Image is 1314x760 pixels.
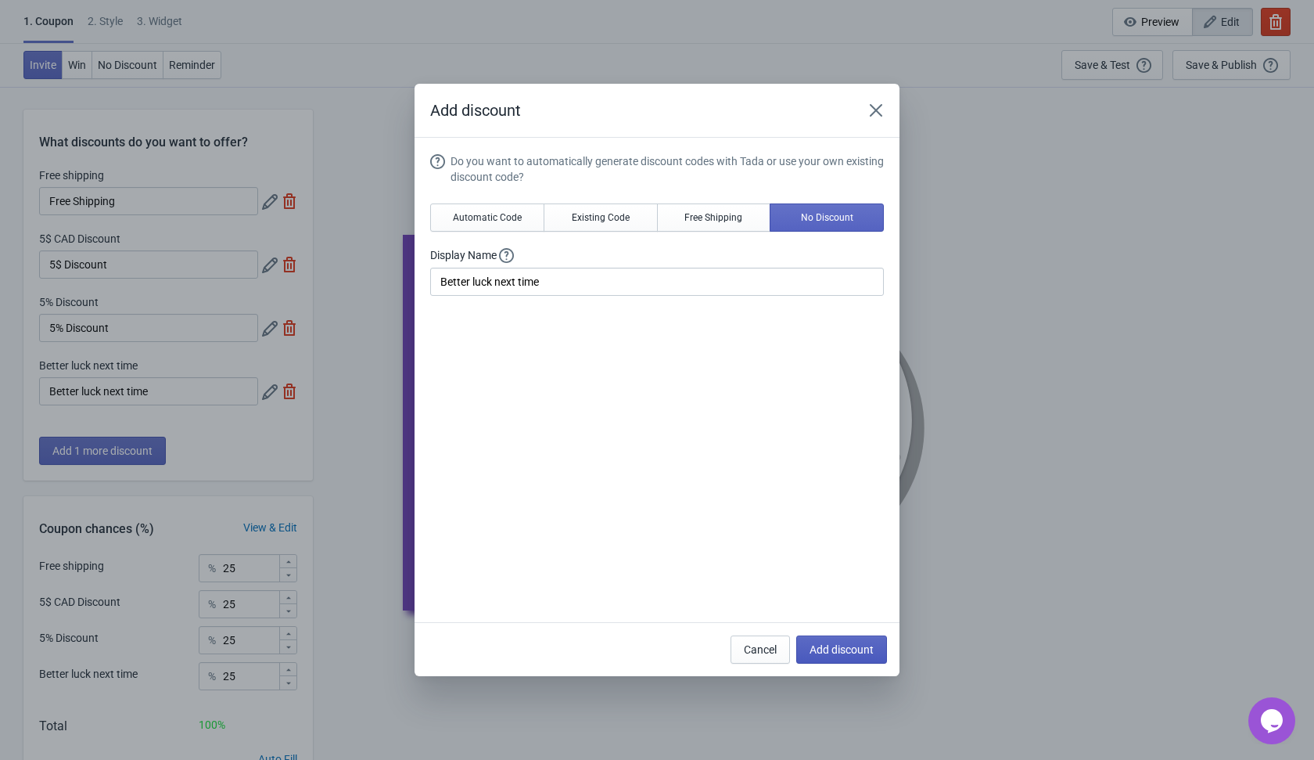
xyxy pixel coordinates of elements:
span: Cancel [744,643,777,656]
span: Existing Code [572,211,630,224]
iframe: chat widget [1248,697,1298,744]
button: Free Shipping [657,204,771,232]
span: No Discount [801,211,853,224]
span: Automatic Code [453,211,522,224]
button: Existing Code [544,204,658,232]
div: Do you want to automatically generate discount codes with Tada or use your own existing discount ... [451,153,884,185]
button: Cancel [731,636,790,664]
button: No Discount [770,204,884,232]
span: Free Shipping [684,211,742,224]
span: Add discount [810,643,874,656]
button: Automatic Code [430,204,544,232]
label: Display Name [430,247,884,264]
button: Close [862,96,890,124]
h2: Add discount [430,99,846,121]
button: Add discount [796,636,887,664]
